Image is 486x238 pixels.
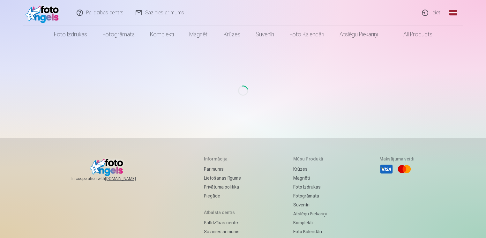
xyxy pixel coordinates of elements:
[293,218,327,227] a: Komplekti
[26,3,62,23] img: /fa1
[293,156,327,162] h5: Mūsu produkti
[282,26,332,43] a: Foto kalendāri
[248,26,282,43] a: Suvenīri
[385,26,440,43] a: All products
[293,227,327,236] a: Foto kalendāri
[293,200,327,209] a: Suvenīri
[204,209,241,216] h5: Atbalsta centrs
[95,26,142,43] a: Fotogrāmata
[293,174,327,182] a: Magnēti
[204,191,241,200] a: Piegāde
[204,218,241,227] a: Palīdzības centrs
[293,191,327,200] a: Fotogrāmata
[204,182,241,191] a: Privātuma politika
[379,156,415,162] h5: Maksājuma veidi
[293,182,327,191] a: Foto izdrukas
[182,26,216,43] a: Magnēti
[71,176,151,181] span: In cooperation with
[216,26,248,43] a: Krūzes
[105,176,151,181] a: [DOMAIN_NAME]
[293,165,327,174] a: Krūzes
[142,26,182,43] a: Komplekti
[204,156,241,162] h5: Informācija
[204,174,241,182] a: Lietošanas līgums
[46,26,95,43] a: Foto izdrukas
[332,26,385,43] a: Atslēgu piekariņi
[293,209,327,218] a: Atslēgu piekariņi
[204,165,241,174] a: Par mums
[397,162,411,176] li: Mastercard
[204,227,241,236] a: Sazinies ar mums
[379,162,393,176] li: Visa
